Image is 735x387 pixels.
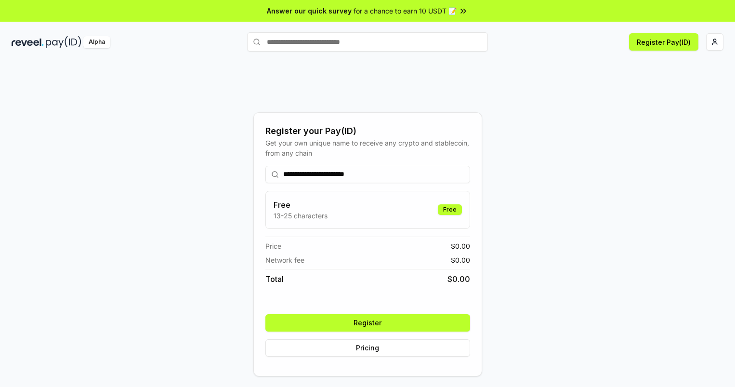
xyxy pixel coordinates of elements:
[265,339,470,357] button: Pricing
[451,255,470,265] span: $ 0.00
[12,36,44,48] img: reveel_dark
[354,6,457,16] span: for a chance to earn 10 USDT 📝
[267,6,352,16] span: Answer our quick survey
[274,211,328,221] p: 13-25 characters
[265,314,470,332] button: Register
[629,33,698,51] button: Register Pay(ID)
[274,199,328,211] h3: Free
[438,204,462,215] div: Free
[265,273,284,285] span: Total
[447,273,470,285] span: $ 0.00
[83,36,110,48] div: Alpha
[451,241,470,251] span: $ 0.00
[46,36,81,48] img: pay_id
[265,138,470,158] div: Get your own unique name to receive any crypto and stablecoin, from any chain
[265,124,470,138] div: Register your Pay(ID)
[265,241,281,251] span: Price
[265,255,304,265] span: Network fee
